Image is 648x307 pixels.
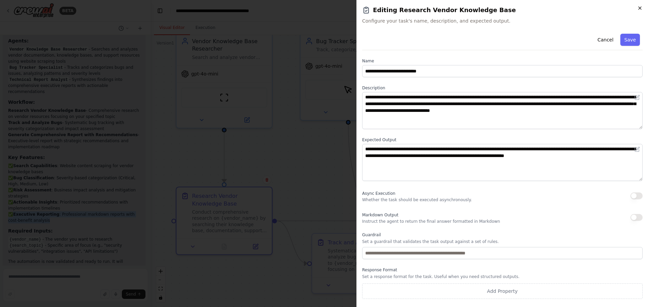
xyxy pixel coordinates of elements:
label: Description [362,85,643,91]
label: Expected Output [362,137,643,143]
span: Async Execution [362,191,395,196]
button: Cancel [593,34,617,46]
p: Set a response format for the task. Useful when you need structured outputs. [362,274,643,279]
button: Save [620,34,640,46]
span: Configure your task's name, description, and expected output. [362,18,643,24]
h2: Editing Research Vendor Knowledge Base [362,5,643,15]
label: Guardrail [362,232,643,238]
label: Response Format [362,267,643,273]
p: Whether the task should be executed asynchronously. [362,197,472,203]
label: Name [362,58,643,64]
span: Markdown Output [362,213,398,217]
button: Add Property [362,283,643,299]
p: Set a guardrail that validates the task output against a set of rules. [362,239,643,244]
button: Open in editor [633,145,641,153]
p: Instruct the agent to return the final answer formatted in Markdown [362,219,500,224]
button: Open in editor [633,93,641,101]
